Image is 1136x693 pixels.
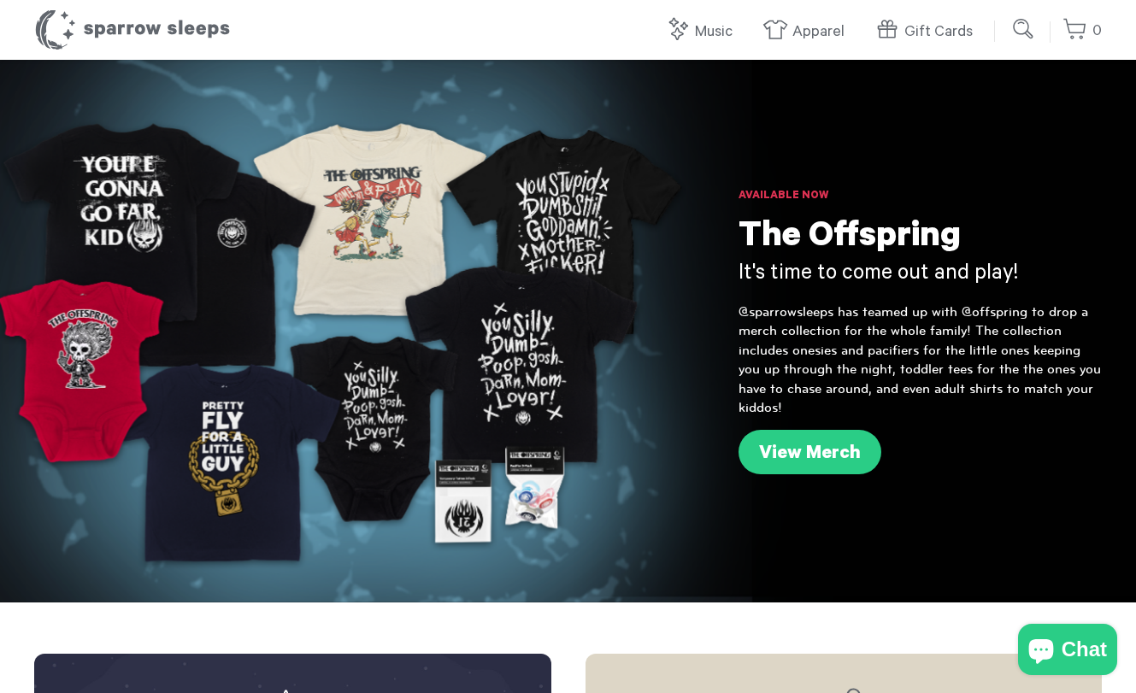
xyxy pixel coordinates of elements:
h6: Available Now [739,188,1102,205]
a: Gift Cards [874,14,981,50]
p: @sparrowsleeps has teamed up with @offspring to drop a merch collection for the whole family! The... [739,302,1102,417]
a: 0 [1062,13,1102,50]
h1: The Offspring [739,218,1102,261]
h3: It's time to come out and play! [739,261,1102,290]
a: Music [665,14,741,50]
a: View Merch [739,430,881,474]
h1: Sparrow Sleeps [34,9,231,51]
inbox-online-store-chat: Shopify online store chat [1013,624,1122,679]
a: Apparel [762,14,853,50]
input: Submit [1007,12,1041,46]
